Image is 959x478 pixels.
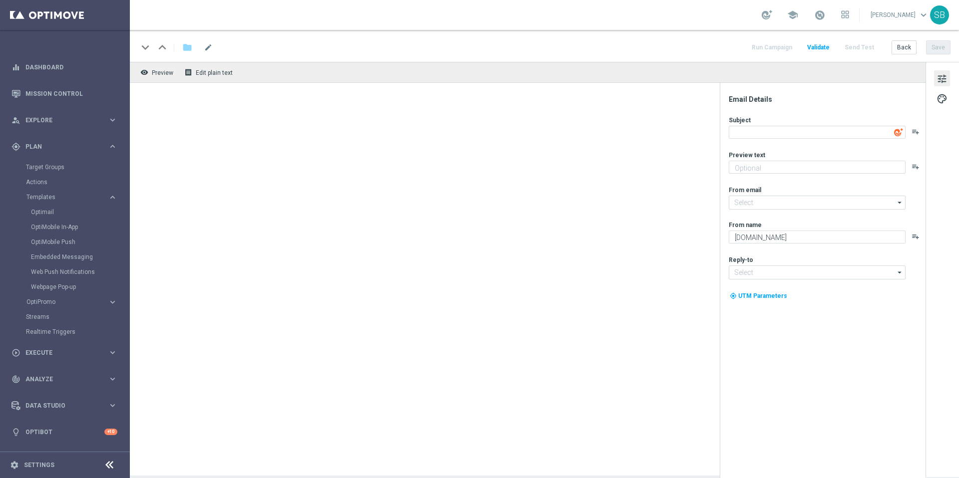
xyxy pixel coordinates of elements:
[31,249,129,264] div: Embedded Messaging
[729,265,906,279] input: Select
[26,190,129,294] div: Templates
[729,186,761,194] label: From email
[918,9,929,20] span: keyboard_arrow_down
[204,43,213,52] span: mode_edit
[729,290,788,301] button: my_location UTM Parameters
[26,193,118,201] button: Templates keyboard_arrow_right
[11,375,20,384] i: track_changes
[11,349,118,357] button: play_circle_outline Execute keyboard_arrow_right
[11,80,117,107] div: Mission Control
[196,69,233,76] span: Edit plain text
[26,194,98,200] span: Templates
[729,116,751,124] label: Subject
[787,9,798,20] span: school
[26,313,104,321] a: Streams
[11,116,118,124] button: person_search Explore keyboard_arrow_right
[26,328,104,336] a: Realtime Triggers
[182,41,192,53] i: folder
[108,297,117,307] font: keyboard_arrow_right
[140,68,148,76] i: remove_red_eye
[11,90,118,98] button: Mission Control
[895,266,905,279] i: arrow_drop_down
[912,233,920,240] button: playlist_add
[108,401,117,410] font: keyboard_arrow_right
[11,63,118,71] button: equalizer Dashboard
[934,70,950,86] button: tune
[25,54,117,80] a: Dashboard
[11,63,20,72] i: equalizer
[25,80,117,107] a: Mission Control
[25,429,52,436] font: Optibot
[26,298,118,306] button: OptiPromo keyboard_arrow_right
[108,115,117,125] i: keyboard_arrow_right
[10,461,19,470] i: settings
[26,178,104,186] a: Actions
[937,72,948,85] span: tune
[31,205,129,220] div: Optimail
[31,268,104,276] a: Web Push Notifications
[729,221,762,229] label: From name
[26,294,129,309] div: OptiPromo
[11,401,108,410] div: Data Studio
[729,151,765,159] label: Preview text
[108,348,117,357] font: keyboard_arrow_right
[892,40,917,54] button: Back
[807,44,830,51] span: Validate
[26,299,98,305] span: OptiPromo
[11,402,118,410] div: Data Studio keyboard_arrow_right
[729,256,753,264] label: Reply-to
[24,462,54,468] a: Settings
[934,90,950,106] button: palette
[26,309,129,324] div: Streams
[25,376,108,382] span: Analyze
[930,5,949,24] div: SB
[11,54,117,80] div: Dashboard
[138,66,178,79] button: remove_red_eye Preview
[26,324,129,339] div: Realtime Triggers
[108,142,117,151] font: keyboard_arrow_right
[894,128,903,137] img: optiGenie.svg
[11,348,20,357] i: play_circle_outline
[26,175,129,190] div: Actions
[11,375,118,383] button: track_changes Analyze keyboard_arrow_right
[31,208,104,216] a: Optimail
[26,194,108,200] div: Templates
[25,144,108,150] span: Plan
[31,283,104,291] a: Webpage Pop-up
[25,350,108,356] span: Execute
[11,419,117,445] div: Optibot
[895,196,905,209] i: arrow_drop_down
[729,196,906,210] input: Select
[26,299,108,305] div: OptiPromo
[11,375,108,384] div: Analyze
[31,235,129,249] div: OptiMobile Push
[26,160,129,175] div: Target Groups
[25,403,108,409] span: Data Studio
[31,264,129,279] div: Web Push Notifications
[11,428,20,437] i: lightbulb
[11,116,108,125] div: Explore
[11,142,108,151] div: Plan
[11,428,118,436] button: lightbulb Optibot +10
[108,193,117,202] font: keyboard_arrow_right
[912,163,920,171] i: playlist_add
[738,292,787,299] span: UTM Parameters
[26,163,104,171] a: Target Groups
[152,69,173,76] span: Preview
[31,238,104,246] a: OptiMobile Push
[31,279,129,294] div: Webpage Pop-up
[31,220,129,235] div: OptiMobile In-App
[182,66,237,79] button: receipt Edit plain text
[108,374,117,384] font: keyboard_arrow_right
[11,143,118,151] button: gps_fixed Plan keyboard_arrow_right
[11,116,20,125] i: person_search
[31,223,104,231] a: OptiMobile In-App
